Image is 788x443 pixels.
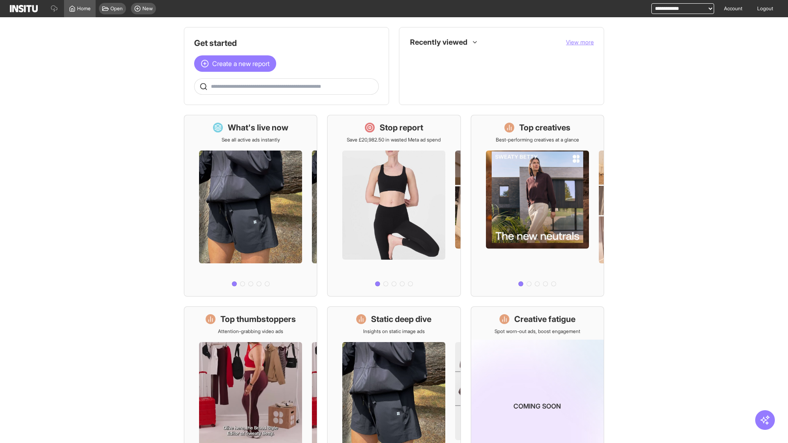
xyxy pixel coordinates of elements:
div: Insights [412,54,422,64]
span: Home [77,5,91,12]
a: Stop reportSave £20,982.50 in wasted Meta ad spend [327,115,460,297]
div: Insights [412,72,422,82]
h1: Top thumbstoppers [220,313,296,325]
p: Insights on static image ads [363,328,425,335]
p: See all active ads instantly [222,137,280,143]
h1: Top creatives [519,122,570,133]
span: New [142,5,153,12]
span: View more [566,39,594,46]
span: Open [110,5,123,12]
span: TikTok Ads [427,73,451,80]
p: Attention-grabbing video ads [218,328,283,335]
button: Create a new report [194,55,276,72]
span: Placements [427,55,587,62]
h1: Static deep dive [371,313,431,325]
a: What's live nowSee all active ads instantly [184,115,317,297]
img: Logo [10,5,38,12]
span: TikTok Ads [427,73,587,80]
h1: What's live now [228,122,289,133]
span: Placements [427,55,453,62]
h1: Get started [194,37,379,49]
button: View more [566,38,594,46]
p: Best-performing creatives at a glance [496,137,579,143]
h1: Stop report [380,122,423,133]
p: Save £20,982.50 in wasted Meta ad spend [347,137,441,143]
span: Create a new report [212,59,270,69]
a: Top creativesBest-performing creatives at a glance [471,115,604,297]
